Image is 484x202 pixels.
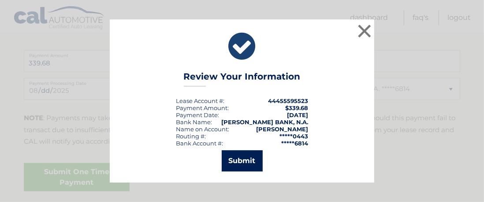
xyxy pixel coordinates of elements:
[176,111,218,118] span: Payment Date
[176,111,219,118] div: :
[176,126,229,133] div: Name on Account:
[287,111,308,118] span: [DATE]
[176,140,223,147] div: Bank Account #:
[285,104,308,111] span: $339.68
[184,71,301,87] h3: Review Your Information
[222,150,263,172] button: Submit
[256,126,308,133] strong: [PERSON_NAME]
[356,22,373,40] button: ×
[176,104,229,111] div: Payment Amount:
[176,97,224,104] div: Lease Account #:
[268,97,308,104] strong: 44455595523
[176,133,206,140] div: Routing #:
[176,118,212,126] div: Bank Name:
[221,118,308,126] strong: [PERSON_NAME] BANK, N.A.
